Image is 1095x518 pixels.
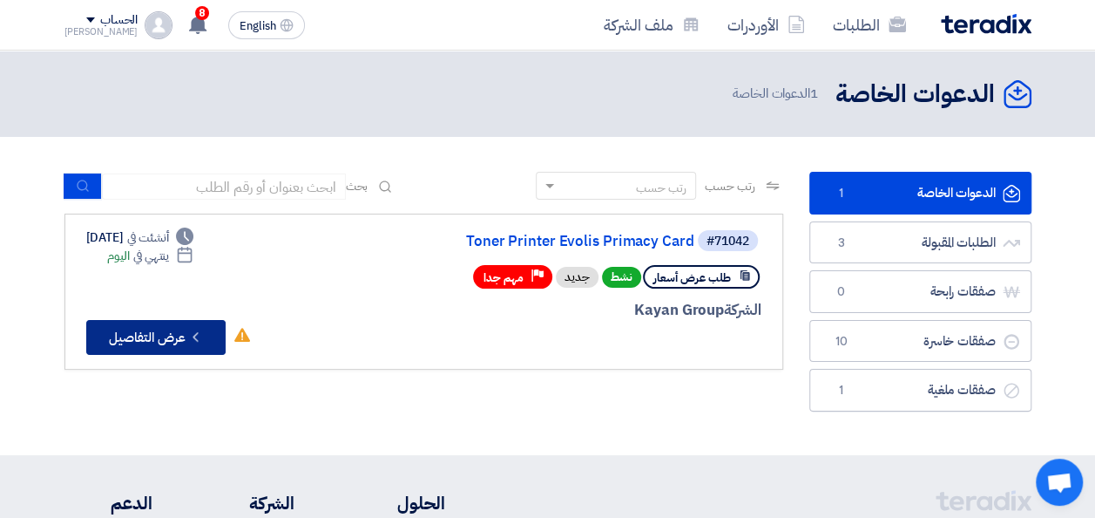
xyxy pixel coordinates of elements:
[733,84,821,104] span: الدعوات الخاصة
[346,234,694,249] a: Toner Printer Evolis Primacy Card
[240,20,276,32] span: English
[831,382,852,399] span: 1
[1036,459,1083,506] a: Open chat
[809,222,1031,264] a: الطلبات المقبولة3
[653,269,731,286] span: طلب عرض أسعار
[64,490,152,516] li: الدعم
[86,320,226,355] button: عرض التفاصيل
[145,11,172,39] img: profile_test.png
[810,84,818,103] span: 1
[941,14,1031,34] img: Teradix logo
[346,177,368,195] span: بحث
[107,247,193,265] div: اليوم
[228,11,305,39] button: English
[831,235,852,252] span: 3
[809,270,1031,313] a: صفقات رابحة0
[706,235,749,248] div: #71042
[809,369,1031,412] a: صفقات ملغية1
[204,490,294,516] li: الشركة
[831,185,852,202] span: 1
[809,320,1031,363] a: صفقات خاسرة10
[483,269,524,286] span: مهم جدا
[713,4,819,45] a: الأوردرات
[705,177,754,195] span: رتب حسب
[636,179,686,197] div: رتب حسب
[831,333,852,351] span: 10
[602,267,641,288] span: نشط
[64,27,139,37] div: [PERSON_NAME]
[835,78,995,112] h2: الدعوات الخاصة
[100,13,138,28] div: الحساب
[831,283,852,301] span: 0
[133,247,169,265] span: ينتهي في
[556,267,598,288] div: جديد
[342,299,761,322] div: Kayan Group
[347,490,445,516] li: الحلول
[819,4,920,45] a: الطلبات
[127,228,169,247] span: أنشئت في
[86,228,194,247] div: [DATE]
[195,6,209,20] span: 8
[102,174,346,200] input: ابحث بعنوان أو رقم الطلب
[809,172,1031,215] a: الدعوات الخاصة1
[590,4,713,45] a: ملف الشركة
[724,299,761,321] span: الشركة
